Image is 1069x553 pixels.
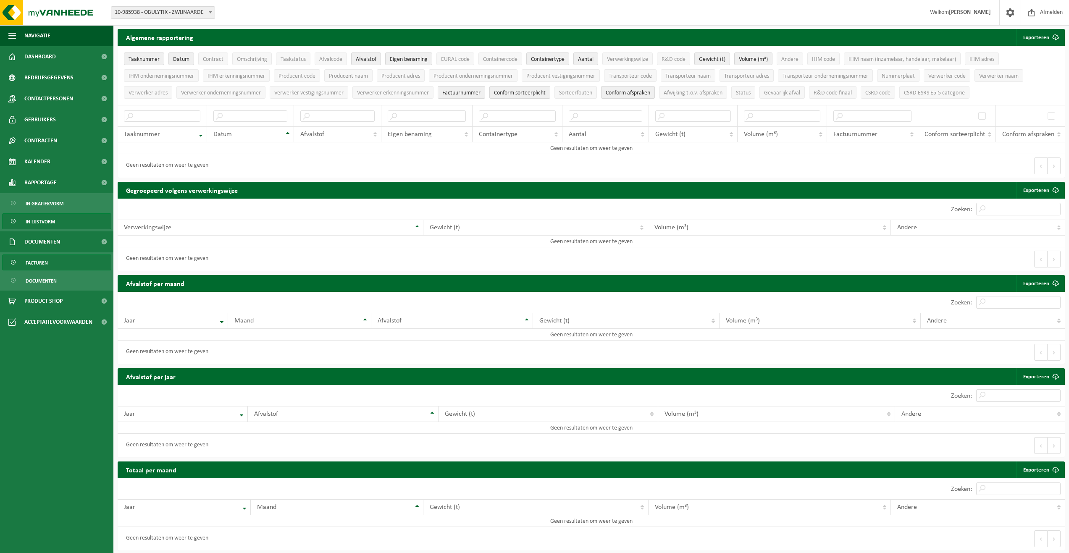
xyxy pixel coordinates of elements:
span: Facturen [26,255,48,271]
span: Volume (m³) [654,224,688,231]
span: Factuurnummer [442,90,481,96]
span: IHM adres [969,56,994,63]
button: Producent ondernemingsnummerProducent ondernemingsnummer: Activate to sort [429,69,517,82]
div: Geen resultaten om weer te geven [122,252,208,267]
span: Afvalcode [319,56,342,63]
button: Conform afspraken : Activate to sort [601,86,655,99]
div: Geen resultaten om weer te geven [122,345,208,360]
button: R&D codeR&amp;D code: Activate to sort [657,52,690,65]
span: Producent ondernemingsnummer [433,73,513,79]
button: Afwijking t.o.v. afsprakenAfwijking t.o.v. afspraken: Activate to sort [659,86,727,99]
label: Zoeken: [951,206,972,213]
label: Zoeken: [951,299,972,306]
span: Verwerker adres [129,90,168,96]
a: In grafiekvorm [2,195,111,211]
button: TaaknummerTaaknummer: Activate to remove sorting [124,52,164,65]
button: IHM erkenningsnummerIHM erkenningsnummer: Activate to sort [203,69,270,82]
span: Datum [173,56,189,63]
a: Exporteren [1016,368,1064,385]
span: Conform sorteerplicht [494,90,546,96]
span: Eigen benaming [390,56,428,63]
button: Gewicht (t)Gewicht (t): Activate to sort [694,52,730,65]
span: R&D code [662,56,686,63]
button: IHM ondernemingsnummerIHM ondernemingsnummer: Activate to sort [124,69,199,82]
button: IHM adresIHM adres: Activate to sort [965,52,999,65]
span: Producent adres [381,73,420,79]
span: Conform afspraken [1002,131,1054,138]
div: Geen resultaten om weer te geven [122,158,208,173]
h2: Afvalstof per maand [118,275,193,291]
button: Producent vestigingsnummerProducent vestigingsnummer: Activate to sort [522,69,600,82]
span: CSRD ESRS E5-5 categorie [904,90,965,96]
span: Gewicht (t) [430,224,460,231]
span: Andere [897,224,917,231]
button: Eigen benamingEigen benaming: Activate to sort [385,52,432,65]
strong: [PERSON_NAME] [949,9,991,16]
span: Taaknummer [124,131,160,138]
span: Containercode [483,56,517,63]
span: Sorteerfouten [559,90,592,96]
span: Gevaarlijk afval [764,90,800,96]
span: Eigen benaming [388,131,432,138]
a: Documenten [2,273,111,288]
span: IHM naam (inzamelaar, handelaar, makelaar) [848,56,956,63]
span: Conform afspraken [606,90,650,96]
button: Verwerker erkenningsnummerVerwerker erkenningsnummer: Activate to sort [352,86,433,99]
span: Rapportage [24,172,57,193]
span: Navigatie [24,25,50,46]
span: IHM code [812,56,835,63]
span: 10-985938 - OBULYTIX - ZWIJNAARDE [111,6,215,19]
span: Transporteur code [609,73,652,79]
td: Geen resultaten om weer te geven [118,236,1065,247]
div: Geen resultaten om weer te geven [122,531,208,546]
span: Andere [781,56,798,63]
span: In grafiekvorm [26,196,63,212]
span: Verwerker code [928,73,966,79]
div: Geen resultaten om weer te geven [122,438,208,453]
span: Acceptatievoorwaarden [24,312,92,333]
span: Maand [257,504,276,511]
span: Taakstatus [281,56,306,63]
button: AndereAndere: Activate to sort [777,52,803,65]
button: Previous [1034,157,1048,174]
span: Conform sorteerplicht [925,131,985,138]
span: Volume (m³) [744,131,778,138]
a: In lijstvorm [2,213,111,229]
button: Volume (m³)Volume (m³): Activate to sort [734,52,772,65]
span: Producent naam [329,73,368,79]
span: Aantal [578,56,594,63]
span: Gewicht (t) [445,411,475,417]
td: Geen resultaten om weer te geven [118,515,1065,527]
span: Transporteur naam [665,73,711,79]
button: TaakstatusTaakstatus: Activate to sort [276,52,310,65]
button: StatusStatus: Activate to sort [731,86,755,99]
span: Transporteur ondernemingsnummer [783,73,868,79]
button: CSRD codeCSRD code: Activate to sort [861,86,895,99]
span: Volume (m³) [665,411,699,417]
span: Nummerplaat [882,73,915,79]
button: Next [1048,251,1061,267]
button: IHM naam (inzamelaar, handelaar, makelaar)IHM naam (inzamelaar, handelaar, makelaar): Activate to... [844,52,961,65]
button: Next [1048,344,1061,361]
button: Next [1048,437,1061,454]
button: VerwerkingswijzeVerwerkingswijze: Activate to sort [602,52,653,65]
span: In lijstvorm [26,214,55,230]
span: Omschrijving [237,56,267,63]
button: Next [1048,530,1061,547]
h2: Afvalstof per jaar [118,368,184,385]
span: Producent vestigingsnummer [526,73,595,79]
a: Exporteren [1016,275,1064,292]
button: Producent adresProducent adres: Activate to sort [377,69,425,82]
button: Transporteur ondernemingsnummerTransporteur ondernemingsnummer : Activate to sort [778,69,873,82]
button: Exporteren [1016,29,1064,46]
button: AantalAantal: Activate to sort [573,52,598,65]
span: Volume (m³) [655,504,689,511]
a: Exporteren [1016,182,1064,199]
span: IHM ondernemingsnummer [129,73,194,79]
button: Transporteur codeTransporteur code: Activate to sort [604,69,657,82]
span: Containertype [479,131,517,138]
span: Verwerker vestigingsnummer [274,90,344,96]
span: CSRD code [865,90,890,96]
a: Facturen [2,254,111,270]
span: Andere [897,504,917,511]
